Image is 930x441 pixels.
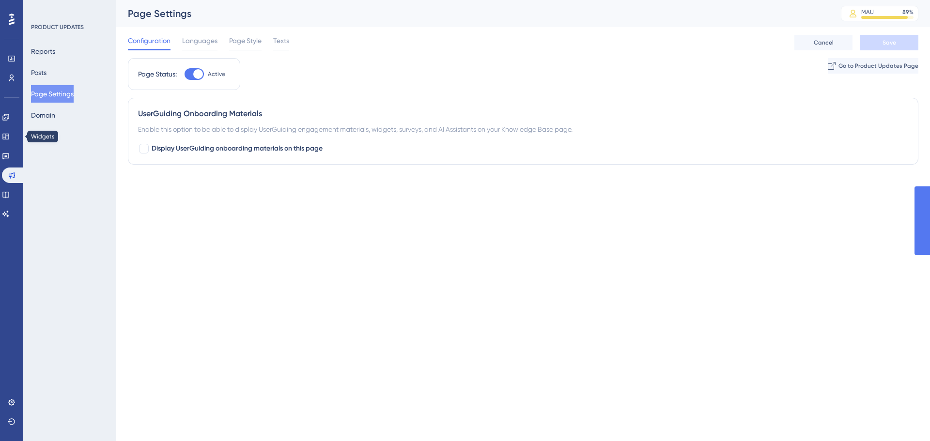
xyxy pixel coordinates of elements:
[794,35,852,50] button: Cancel
[182,35,217,46] span: Languages
[838,62,918,70] span: Go to Product Updates Page
[902,8,914,16] div: 89 %
[128,35,170,46] span: Configuration
[31,64,46,81] button: Posts
[31,128,53,145] button: Access
[208,70,225,78] span: Active
[152,143,323,154] span: Display UserGuiding onboarding materials on this page
[138,68,177,80] div: Page Status:
[860,35,918,50] button: Save
[138,123,908,135] div: Enable this option to be able to display UserGuiding engagement materials, widgets, surveys, and ...
[31,106,55,124] button: Domain
[138,108,908,120] div: UserGuiding Onboarding Materials
[31,43,55,60] button: Reports
[828,58,918,74] button: Go to Product Updates Page
[814,39,834,46] span: Cancel
[861,8,874,16] div: MAU
[273,35,289,46] span: Texts
[229,35,262,46] span: Page Style
[883,39,896,46] span: Save
[889,403,918,432] iframe: UserGuiding AI Assistant Launcher
[128,7,817,20] div: Page Settings
[31,85,74,103] button: Page Settings
[31,23,84,31] div: PRODUCT UPDATES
